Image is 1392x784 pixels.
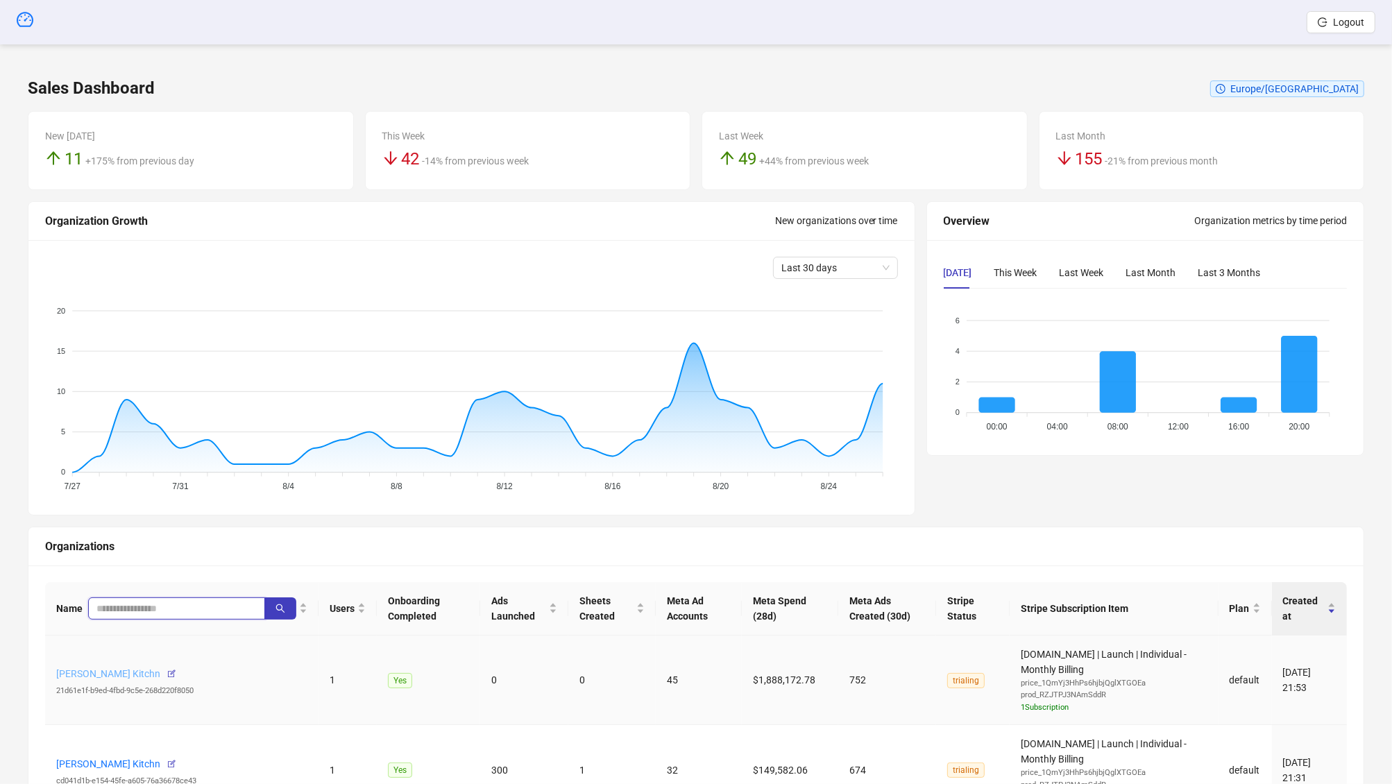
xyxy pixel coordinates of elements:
[1021,649,1207,714] span: [DOMAIN_NAME] | Launch | Individual - Monthly Billing
[1307,11,1375,33] button: Logout
[1289,421,1309,431] tspan: 20:00
[1168,421,1189,431] tspan: 12:00
[994,265,1037,280] div: This Week
[719,150,736,167] span: arrow-up
[377,582,480,636] th: Onboarding Completed
[1021,677,1207,690] div: price_1QmYj3HhPs6hjbjQglXTGOEa
[45,150,62,167] span: arrow-up
[936,582,1010,636] th: Stripe Status
[57,387,65,395] tspan: 10
[1228,421,1249,431] tspan: 16:00
[330,601,355,616] span: Users
[275,604,285,613] span: search
[568,636,656,726] td: 0
[1230,601,1250,616] span: Plan
[65,149,83,169] span: 11
[944,212,1194,230] div: Overview
[1219,636,1272,726] td: default
[775,215,898,226] span: New organizations over time
[1021,701,1207,714] div: 1 Subscription
[382,150,399,167] span: arrow-down
[57,347,65,355] tspan: 15
[1076,149,1103,169] span: 155
[759,155,869,167] span: +44% from previous week
[17,11,33,28] span: dashboard
[956,377,960,386] tspan: 2
[956,316,960,324] tspan: 6
[497,481,513,491] tspan: 8/12
[388,673,412,688] span: Yes
[264,597,296,620] button: search
[1219,582,1272,636] th: Plan
[282,481,294,491] tspan: 8/4
[1021,689,1207,701] div: prod_RZJTPJ3NAmSddR
[742,636,838,726] td: $1,888,172.78
[1126,265,1176,280] div: Last Month
[738,149,756,169] span: 49
[382,128,674,144] div: This Week
[319,636,377,726] td: 1
[944,265,972,280] div: [DATE]
[1105,155,1219,167] span: -21% from previous month
[1010,582,1218,636] th: Stripe Subscription Item
[1107,421,1128,431] tspan: 08:00
[947,673,985,688] span: trialing
[388,762,412,778] span: Yes
[719,128,1010,144] div: Last Week
[579,593,634,624] span: Sheets Created
[742,582,838,636] th: Meta Spend (28d)
[568,582,656,636] th: Sheets Created
[319,582,377,636] th: Users
[849,672,925,688] div: 752
[56,668,160,679] a: [PERSON_NAME] Kitchn
[402,149,420,169] span: 42
[838,582,936,636] th: Meta Ads Created (30d)
[45,212,775,230] div: Organization Growth
[85,155,194,167] span: +175% from previous day
[604,481,621,491] tspan: 8/16
[1333,17,1364,28] span: Logout
[1056,128,1348,144] div: Last Month
[391,481,402,491] tspan: 8/8
[1283,593,1325,624] span: Created at
[491,593,546,624] span: Ads Launched
[947,762,985,778] span: trialing
[56,758,160,769] a: [PERSON_NAME] Kitchn
[713,481,729,491] tspan: 8/20
[1056,150,1073,167] span: arrow-down
[423,155,529,167] span: -14% from previous week
[1216,84,1225,94] span: clock-circle
[781,257,890,278] span: Last 30 days
[65,481,81,491] tspan: 7/27
[821,481,838,491] tspan: 8/24
[667,672,730,688] div: 45
[1021,767,1207,779] div: price_1QmYj3HhPs6hjbjQglXTGOEa
[1198,265,1261,280] div: Last 3 Months
[480,582,568,636] th: Ads Launched
[1318,17,1327,27] span: logout
[667,762,730,778] div: 32
[1194,215,1347,226] span: Organization metrics by time period
[1060,265,1104,280] div: Last Week
[1046,421,1067,431] tspan: 04:00
[172,481,189,491] tspan: 7/31
[1272,636,1347,726] td: [DATE] 21:53
[45,538,1347,555] div: Organizations
[956,347,960,355] tspan: 4
[1230,83,1359,94] span: Europe/[GEOGRAPHIC_DATA]
[57,306,65,314] tspan: 20
[61,427,65,436] tspan: 5
[986,421,1007,431] tspan: 00:00
[656,582,741,636] th: Meta Ad Accounts
[480,636,568,726] td: 0
[45,128,337,144] div: New [DATE]
[56,685,307,697] div: 21d61e1f-b9ed-4fbd-9c5e-268d220f8050
[849,762,925,778] div: 674
[61,468,65,476] tspan: 0
[28,78,155,100] h3: Sales Dashboard
[1272,582,1347,636] th: Created at
[956,408,960,416] tspan: 0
